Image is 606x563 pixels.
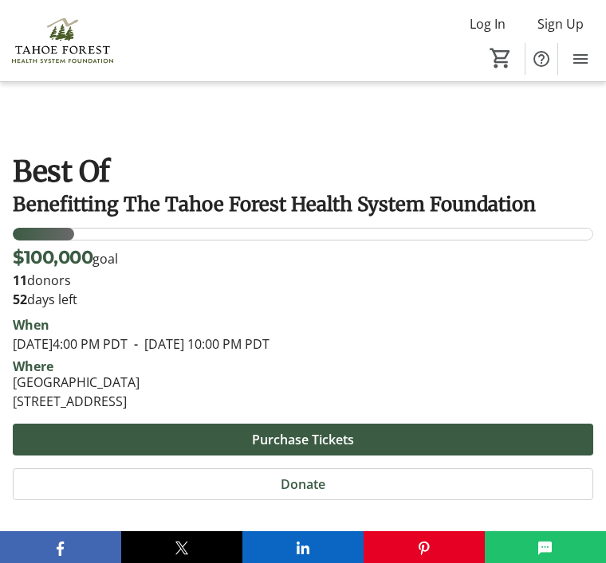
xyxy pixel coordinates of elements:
[13,468,593,500] button: Donate
[565,43,596,75] button: Menu
[525,11,596,37] button: Sign Up
[13,246,92,268] span: $100,000
[10,11,116,71] img: Tahoe Forest Health System Foundation's Logo
[13,244,118,271] p: goal
[13,335,128,353] span: [DATE] 4:00 PM PDT
[13,272,27,289] b: 11
[13,192,536,217] span: Benefitting The Tahoe Forest Health System Foundation
[13,291,27,308] span: 52
[13,392,140,411] div: [STREET_ADDRESS]
[486,44,515,72] button: Cart
[364,531,485,563] button: Pinterest
[13,315,49,334] div: When
[121,531,242,563] button: X
[13,271,593,290] p: donors
[537,14,584,33] span: Sign Up
[242,531,364,563] button: LinkedIn
[128,335,270,353] span: [DATE] 10:00 PM PDT
[13,228,593,240] div: 10.59309% of fundraising goal reached
[485,531,606,563] button: SMS
[13,154,110,190] strong: Best Of
[470,14,506,33] span: Log In
[13,373,140,392] div: [GEOGRAPHIC_DATA]
[525,43,557,75] button: Help
[13,290,593,309] p: days left
[252,430,354,449] span: Purchase Tickets
[13,424,593,455] button: Purchase Tickets
[13,360,53,373] div: Where
[457,11,518,37] button: Log In
[21,74,585,130] em: An elegant evening celebrating the spirit of philanthropy, featuring delicious bites from the reg...
[128,335,144,353] span: -
[281,475,325,494] span: Donate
